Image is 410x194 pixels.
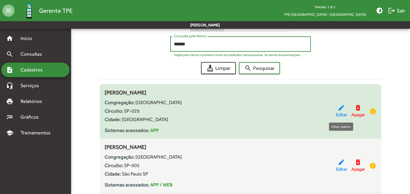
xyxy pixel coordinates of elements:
[6,66,13,74] mat-icon: note_add
[376,7,383,14] mat-icon: brightness_medium
[279,3,371,11] div: Versão: 1.8.1
[19,1,39,21] img: Logo
[135,154,182,160] span: [GEOGRAPHIC_DATA]
[105,144,146,150] span: [PERSON_NAME]
[17,98,50,105] span: Relatórios
[244,63,275,74] span: Pesquisar
[6,113,13,121] mat-icon: multiline_chart
[336,166,347,173] span: Editar
[351,166,365,173] span: Apagar
[6,129,13,136] mat-icon: school
[135,100,182,105] span: [GEOGRAPHIC_DATA]
[388,7,395,14] mat-icon: logout
[105,89,146,96] span: [PERSON_NAME]
[351,111,365,118] span: Apagar
[105,182,149,188] strong: Sistemas acessados:
[105,100,135,105] strong: Congregação:
[6,82,13,89] mat-icon: headset_mic
[105,163,123,168] strong: Circuito:
[239,62,280,74] button: Pesquisar
[354,159,362,166] mat-icon: delete_forever
[2,5,15,17] mat-icon: menu
[207,63,230,74] span: Limpar
[150,127,159,133] span: APP
[388,5,405,16] span: Sair
[244,64,252,72] mat-icon: search
[336,111,347,118] span: Editar
[17,82,47,89] span: Serviços
[386,5,408,16] button: Sair
[105,171,121,177] strong: Cidade:
[369,108,376,115] mat-icon: info
[354,104,362,111] mat-icon: delete_forever
[122,117,168,122] span: [GEOGRAPHIC_DATA]
[105,127,149,133] strong: Sistemas acessados:
[338,159,345,166] mat-icon: edit
[279,11,371,18] span: TPE [GEOGRAPHIC_DATA] - [GEOGRAPHIC_DATA]
[122,171,148,177] span: São Paulo SP
[6,35,13,42] mat-icon: home
[338,104,345,111] mat-icon: edit
[150,182,172,188] span: APP / WEB
[174,53,301,57] mat-hint: Digite pelo menos o primeiro nome do publicador para pesquisar. Se atente às acentuações.
[124,108,140,114] span: SP-026
[17,51,50,58] span: Consultas
[15,1,73,21] a: Gerente TPE
[39,6,73,15] span: Gerente TPE
[105,154,135,160] strong: Congregação:
[17,113,47,121] span: Gráficos
[6,98,13,105] mat-icon: print
[17,35,41,42] span: Início
[17,66,50,74] span: Cadastros
[124,163,140,168] span: SP-005
[6,51,13,58] mat-icon: search
[201,62,236,74] button: Limpar
[105,108,123,114] strong: Circuito:
[207,64,214,72] mat-icon: cleaning_services
[17,129,58,136] span: Treinamentos
[105,117,121,122] strong: Cidade:
[369,162,376,169] mat-icon: info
